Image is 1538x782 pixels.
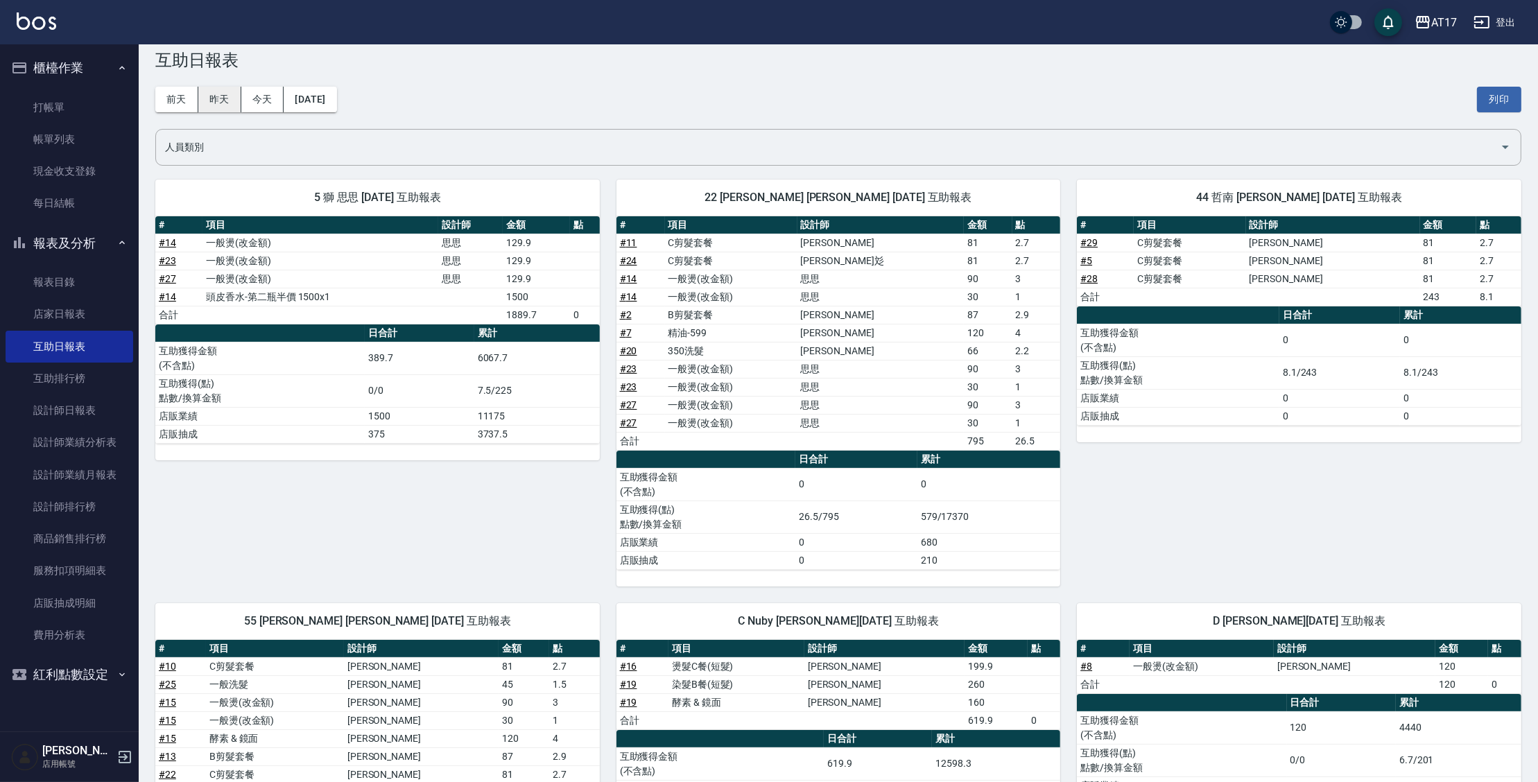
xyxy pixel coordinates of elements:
[1400,324,1521,356] td: 0
[6,363,133,394] a: 互助排行榜
[1476,270,1521,288] td: 2.7
[499,747,549,765] td: 87
[1012,270,1061,288] td: 3
[668,675,804,693] td: 染髮B餐(短髮)
[620,363,637,374] a: #23
[365,324,474,342] th: 日合計
[917,533,1061,551] td: 680
[824,747,932,780] td: 619.9
[1279,324,1401,356] td: 0
[1012,432,1061,450] td: 26.5
[499,657,549,675] td: 81
[503,306,569,324] td: 1889.7
[1077,306,1521,426] table: a dense table
[474,374,600,407] td: 7.5/225
[155,51,1521,70] h3: 互助日報表
[795,501,917,533] td: 26.5/795
[1134,252,1245,270] td: C剪髮套餐
[1287,694,1396,712] th: 日合計
[665,288,797,306] td: 一般燙(改金額)
[438,234,503,252] td: 思思
[964,270,1012,288] td: 90
[6,92,133,123] a: 打帳單
[620,381,637,392] a: #23
[804,657,965,675] td: [PERSON_NAME]
[616,533,796,551] td: 店販業績
[1476,234,1521,252] td: 2.7
[1012,324,1061,342] td: 4
[6,491,133,523] a: 設計師排行榜
[162,135,1494,159] input: 人員名稱
[474,407,600,425] td: 11175
[965,693,1028,711] td: 160
[499,675,549,693] td: 45
[206,729,344,747] td: 酵素 & 鏡面
[344,640,499,658] th: 設計師
[665,216,797,234] th: 項目
[964,324,1012,342] td: 120
[797,342,964,360] td: [PERSON_NAME]
[665,360,797,378] td: 一般燙(改金額)
[797,414,964,432] td: 思思
[6,155,133,187] a: 現金收支登錄
[438,252,503,270] td: 思思
[1080,661,1092,672] a: #8
[804,693,965,711] td: [PERSON_NAME]
[797,270,964,288] td: 思思
[616,216,665,234] th: #
[6,394,133,426] a: 設計師日報表
[1012,216,1061,234] th: 點
[503,252,569,270] td: 129.9
[6,298,133,330] a: 店家日報表
[965,657,1028,675] td: 199.9
[620,291,637,302] a: #14
[155,374,365,407] td: 互助獲得(點) 點數/換算金額
[665,396,797,414] td: 一般燙(改金額)
[1246,216,1420,234] th: 設計師
[1274,640,1435,658] th: 設計師
[665,252,797,270] td: C剪髮套餐
[155,407,365,425] td: 店販業績
[159,697,176,708] a: #15
[6,555,133,586] a: 服務扣項明細表
[344,729,499,747] td: [PERSON_NAME]
[795,533,917,551] td: 0
[1476,288,1521,306] td: 8.1
[159,255,176,266] a: #23
[1494,136,1517,158] button: Open
[1077,216,1521,306] table: a dense table
[620,273,637,284] a: #14
[1080,273,1098,284] a: #28
[1279,356,1401,389] td: 8.1/243
[549,729,600,747] td: 4
[6,426,133,458] a: 設計師業績分析表
[6,266,133,298] a: 報表目錄
[932,747,1060,780] td: 12598.3
[344,711,499,729] td: [PERSON_NAME]
[202,252,438,270] td: 一般燙(改金額)
[795,451,917,469] th: 日合計
[549,693,600,711] td: 3
[665,234,797,252] td: C剪髮套餐
[824,730,932,748] th: 日合計
[159,733,176,744] a: #15
[965,640,1028,658] th: 金額
[549,747,600,765] td: 2.9
[797,324,964,342] td: [PERSON_NAME]
[1012,306,1061,324] td: 2.9
[159,715,176,726] a: #15
[1274,657,1435,675] td: [PERSON_NAME]
[570,216,600,234] th: 點
[155,425,365,443] td: 店販抽成
[797,288,964,306] td: 思思
[499,693,549,711] td: 90
[616,501,796,533] td: 互助獲得(點) 點數/換算金額
[155,216,202,234] th: #
[6,619,133,651] a: 費用分析表
[965,675,1028,693] td: 260
[6,459,133,491] a: 設計師業績月報表
[1012,396,1061,414] td: 3
[1080,237,1098,248] a: #29
[1420,270,1477,288] td: 81
[797,252,964,270] td: [PERSON_NAME]彣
